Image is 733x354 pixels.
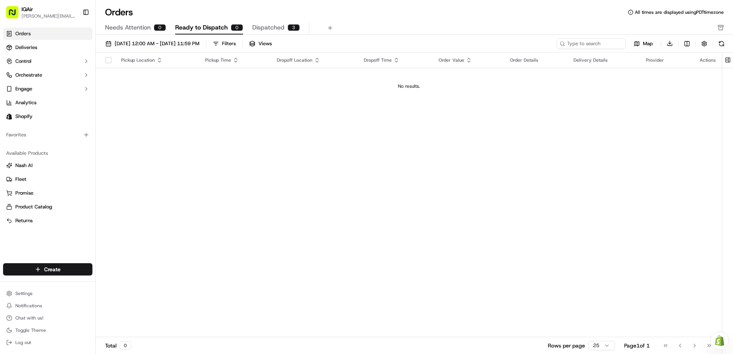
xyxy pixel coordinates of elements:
a: Deliveries [3,41,92,54]
div: 0 [154,24,166,31]
span: Promise [15,190,33,197]
span: Control [15,58,31,65]
div: 0 [231,24,243,31]
h1: Orders [105,6,133,18]
span: Orders [15,30,31,37]
button: [DATE] 12:00 AM - [DATE] 11:59 PM [102,38,203,49]
a: Product Catalog [6,203,89,210]
button: Views [246,38,275,49]
input: Type to search [557,38,626,49]
div: Order Details [510,57,561,63]
div: Dropoff Location [277,57,352,63]
span: Analytics [15,99,36,106]
div: 0 [120,341,131,350]
div: Available Products [3,147,92,159]
div: Dropoff Time [364,57,426,63]
button: Chat with us! [3,313,92,323]
span: Notifications [15,303,42,309]
span: All times are displayed using PDT timezone [635,9,724,15]
button: Engage [3,83,92,95]
button: Returns [3,215,92,227]
button: IQAir[PERSON_NAME][EMAIL_ADDRESS][DOMAIN_NAME] [3,3,79,21]
span: Toggle Theme [15,327,46,333]
button: Log out [3,337,92,348]
div: 3 [288,24,300,31]
div: Total [105,341,131,350]
span: Returns [15,217,33,224]
span: Product Catalog [15,203,52,210]
a: Shopify [3,110,92,123]
span: Create [44,265,61,273]
span: Map [643,40,653,47]
button: IQAir [21,5,33,13]
div: Page 1 of 1 [624,342,650,349]
span: Chat with us! [15,315,43,321]
span: Log out [15,339,31,346]
span: Fleet [15,176,26,183]
a: Nash AI [6,162,89,169]
button: Promise [3,187,92,199]
button: Control [3,55,92,67]
p: Rows per page [548,342,585,349]
a: Analytics [3,97,92,109]
a: Returns [6,217,89,224]
img: Shopify logo [6,113,12,120]
button: Create [3,263,92,275]
span: Shopify [15,113,33,120]
div: Actions [700,57,716,63]
button: Product Catalog [3,201,92,213]
span: [DATE] 12:00 AM - [DATE] 11:59 PM [115,40,199,47]
button: Map [629,39,658,48]
span: Orchestrate [15,72,42,79]
span: Ready to Dispatch [175,23,228,32]
button: Orchestrate [3,69,92,81]
button: [PERSON_NAME][EMAIL_ADDRESS][DOMAIN_NAME] [21,13,76,19]
div: Favorites [3,129,92,141]
span: Dispatched [252,23,284,32]
a: Fleet [6,176,89,183]
div: No results. [99,83,719,89]
a: Promise [6,190,89,197]
a: Orders [3,28,92,40]
div: Filters [222,40,236,47]
button: Nash AI [3,159,92,172]
div: Delivery Details [574,57,634,63]
span: Engage [15,85,32,92]
button: Notifications [3,300,92,311]
button: Toggle Theme [3,325,92,336]
button: Filters [209,38,239,49]
div: Pickup Location [121,57,193,63]
span: Needs Attention [105,23,151,32]
div: Order Value [439,57,498,63]
button: Fleet [3,173,92,185]
span: Settings [15,290,33,297]
button: Settings [3,288,92,299]
span: Nash AI [15,162,33,169]
button: Refresh [716,38,727,49]
div: Pickup Time [205,57,265,63]
span: Deliveries [15,44,37,51]
div: Provider [646,57,687,63]
span: Views [258,40,272,47]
